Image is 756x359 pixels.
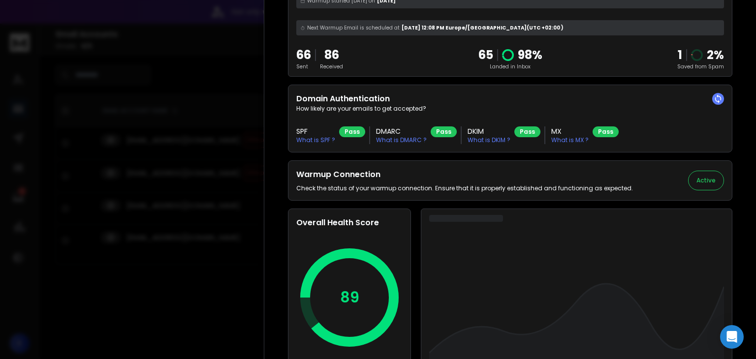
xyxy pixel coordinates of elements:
[593,126,619,137] div: Pass
[296,47,311,63] p: 66
[296,20,724,35] div: [DATE] 12:08 PM Europe/[GEOGRAPHIC_DATA] (UTC +02:00 )
[720,325,744,349] div: Open Intercom Messenger
[296,184,633,192] p: Check the status of your warmup connection. Ensure that it is properly established and functionin...
[307,24,400,31] span: Next Warmup Email is scheduled at
[296,126,335,136] h3: SPF
[296,63,311,70] p: Sent
[296,217,403,229] h2: Overall Health Score
[478,63,542,70] p: Landed in Inbox
[514,126,540,137] div: Pass
[339,126,365,137] div: Pass
[431,126,457,137] div: Pass
[551,126,589,136] h3: MX
[478,47,493,63] p: 65
[678,47,682,63] strong: 1
[320,47,343,63] p: 86
[518,47,542,63] p: 98 %
[340,289,359,306] p: 89
[296,169,633,180] h2: Warmup Connection
[468,136,510,144] p: What is DKIM ?
[376,126,427,136] h3: DMARC
[468,126,510,136] h3: DKIM
[296,105,724,113] p: How likely are your emails to get accepted?
[320,63,343,70] p: Received
[707,47,724,63] p: 2 %
[551,136,589,144] p: What is MX ?
[376,136,427,144] p: What is DMARC ?
[677,63,724,70] p: Saved from Spam
[296,136,335,144] p: What is SPF ?
[688,171,724,190] button: Active
[296,93,724,105] h2: Domain Authentication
